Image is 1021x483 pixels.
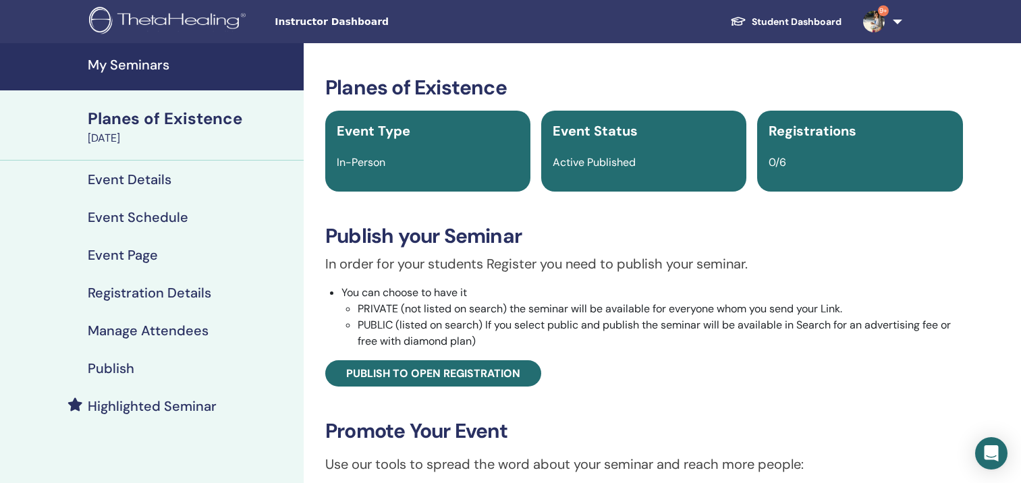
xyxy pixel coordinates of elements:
[358,301,963,317] li: PRIVATE (not listed on search) the seminar will be available for everyone whom you send your Link.
[88,209,188,225] h4: Event Schedule
[275,15,477,29] span: Instructor Dashboard
[730,16,746,27] img: graduation-cap-white.svg
[863,11,885,32] img: default.jpg
[341,285,963,349] li: You can choose to have it
[88,398,217,414] h4: Highlighted Seminar
[878,5,889,16] span: 9+
[325,224,963,248] h3: Publish your Seminar
[325,254,963,274] p: In order for your students Register you need to publish your seminar.
[88,285,211,301] h4: Registration Details
[553,155,636,169] span: Active Published
[88,130,296,146] div: [DATE]
[88,322,209,339] h4: Manage Attendees
[325,360,541,387] a: Publish to open registration
[88,107,296,130] div: Planes of Existence
[358,317,963,349] li: PUBLIC (listed on search) If you select public and publish the seminar will be available in Searc...
[769,122,856,140] span: Registrations
[719,9,852,34] a: Student Dashboard
[88,57,296,73] h4: My Seminars
[553,122,638,140] span: Event Status
[89,7,250,37] img: logo.png
[769,155,786,169] span: 0/6
[975,437,1008,470] div: Open Intercom Messenger
[325,76,963,100] h3: Planes of Existence
[325,419,963,443] h3: Promote Your Event
[88,360,134,376] h4: Publish
[325,454,963,474] p: Use our tools to spread the word about your seminar and reach more people:
[346,366,520,380] span: Publish to open registration
[88,171,171,188] h4: Event Details
[88,247,158,263] h4: Event Page
[337,155,385,169] span: In-Person
[80,107,304,146] a: Planes of Existence[DATE]
[337,122,410,140] span: Event Type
